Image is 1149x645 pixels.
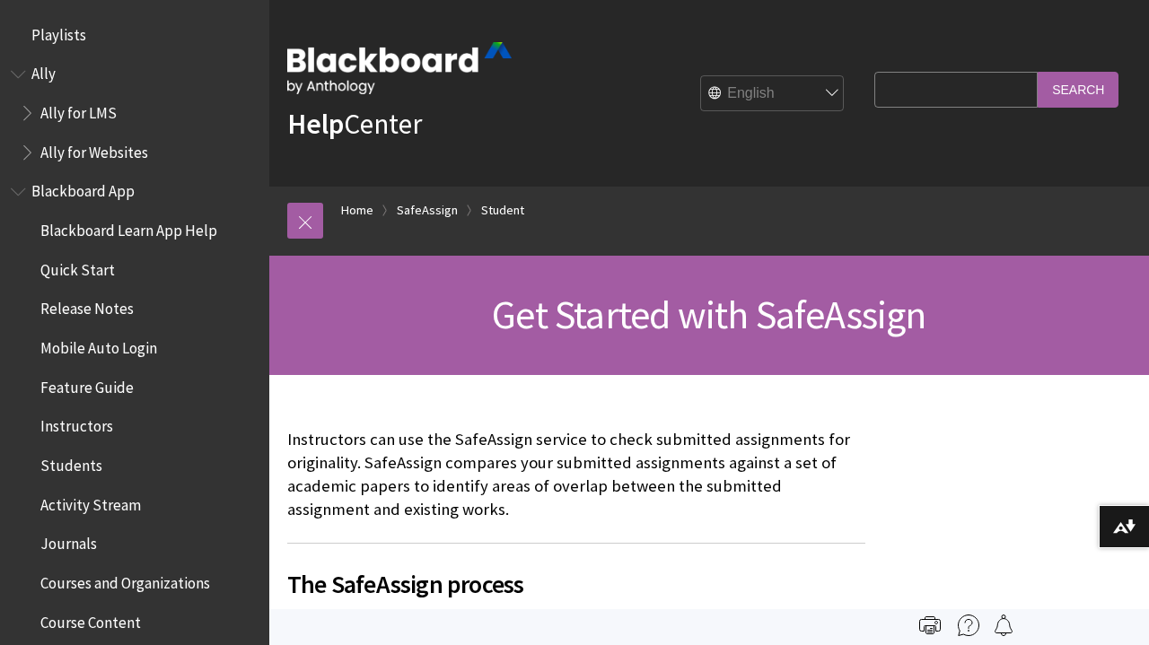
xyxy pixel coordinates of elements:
[40,333,157,357] span: Mobile Auto Login
[40,137,148,161] span: Ally for Websites
[40,568,210,592] span: Courses and Organizations
[397,199,458,222] a: SafeAssign
[492,290,925,339] span: Get Started with SafeAssign
[31,177,135,201] span: Blackboard App
[40,450,102,475] span: Students
[11,59,259,168] nav: Book outline for Anthology Ally Help
[31,59,56,83] span: Ally
[341,199,373,222] a: Home
[40,490,141,514] span: Activity Stream
[1038,72,1118,107] input: Search
[287,106,344,142] strong: Help
[993,614,1014,636] img: Follow this page
[287,428,865,522] p: Instructors can use the SafeAssign service to check submitted assignments for originality. SafeAs...
[40,255,115,279] span: Quick Start
[40,372,134,397] span: Feature Guide
[40,215,217,240] span: Blackboard Learn App Help
[287,565,865,603] span: The SafeAssign process
[481,199,524,222] a: Student
[958,614,979,636] img: More help
[40,529,97,553] span: Journals
[40,294,134,318] span: Release Notes
[919,614,941,636] img: Print
[701,76,845,112] select: Site Language Selector
[40,412,113,436] span: Instructors
[287,42,512,94] img: Blackboard by Anthology
[40,607,141,632] span: Course Content
[11,20,259,50] nav: Book outline for Playlists
[287,106,422,142] a: HelpCenter
[40,98,117,122] span: Ally for LMS
[31,20,86,44] span: Playlists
